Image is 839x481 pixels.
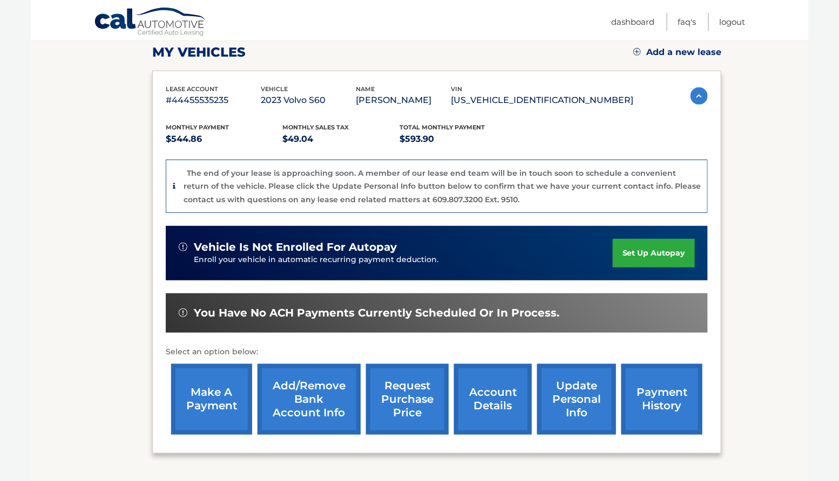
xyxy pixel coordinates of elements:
[400,123,485,131] span: Total Monthly Payment
[611,13,654,31] a: Dashboard
[152,44,246,60] h2: my vehicles
[258,364,361,435] a: Add/Remove bank account info
[283,123,349,131] span: Monthly sales Tax
[691,87,708,105] img: accordion-active.svg
[94,7,207,38] a: Cal Automotive
[633,48,641,56] img: add.svg
[719,13,745,31] a: Logout
[633,47,721,58] a: Add a new lease
[537,364,616,435] a: update personal info
[166,132,283,147] p: $544.86
[194,306,559,320] span: You have no ACH payments currently scheduled or in process.
[194,254,613,266] p: Enroll your vehicle in automatic recurring payment deduction.
[613,239,695,267] a: set up autopay
[451,85,462,93] span: vin
[400,132,517,147] p: $593.90
[171,364,252,435] a: make a payment
[166,93,261,108] p: #44455535235
[451,93,633,108] p: [US_VEHICLE_IDENTIFICATION_NUMBER]
[356,93,451,108] p: [PERSON_NAME]
[179,308,187,317] img: alert-white.svg
[261,85,288,93] span: vehicle
[184,168,701,204] p: The end of your lease is approaching soon. A member of our lease end team will be in touch soon t...
[678,13,696,31] a: FAQ's
[621,364,702,435] a: payment history
[166,85,218,93] span: lease account
[179,243,187,251] img: alert-white.svg
[261,93,356,108] p: 2023 Volvo S60
[356,85,375,93] span: name
[283,132,400,147] p: $49.04
[194,240,397,254] span: vehicle is not enrolled for autopay
[166,346,708,359] p: Select an option below:
[454,364,532,435] a: account details
[166,123,229,131] span: Monthly Payment
[366,364,449,435] a: request purchase price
